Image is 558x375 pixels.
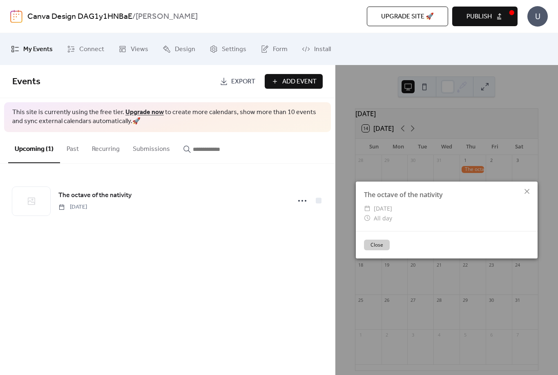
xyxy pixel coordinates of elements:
span: Form [273,43,288,56]
div: ​ [364,204,371,213]
span: Add Event [282,77,317,87]
a: Install [296,36,337,62]
span: [DATE] [374,204,392,213]
b: [PERSON_NAME] [136,9,198,25]
span: My Events [23,43,53,56]
a: My Events [5,36,59,62]
span: Publish [466,12,492,22]
button: Upgrade site 🚀 [367,7,448,26]
a: Settings [203,36,252,62]
a: Upgrade now [125,106,164,119]
span: Connect [79,43,104,56]
a: Views [112,36,154,62]
span: This site is currently using the free tier. to create more calendars, show more than 10 events an... [12,108,323,126]
span: Design [175,43,195,56]
span: Export [231,77,255,87]
button: Publish [452,7,518,26]
span: Events [12,73,40,91]
a: Form [254,36,294,62]
img: logo [10,10,22,23]
button: Upcoming (1) [8,132,60,163]
span: The octave of the nativity [58,191,132,200]
div: ​ [364,213,371,223]
span: All day [374,213,392,223]
b: / [132,9,136,25]
span: Install [314,43,331,56]
a: Canva Design DAG1y1HNBaE [27,9,132,25]
button: Past [60,132,85,162]
button: Add Event [265,74,323,89]
button: Submissions [126,132,176,162]
span: Settings [222,43,246,56]
div: U [527,6,548,27]
a: Connect [61,36,110,62]
span: Upgrade site 🚀 [381,12,434,22]
a: Export [214,74,261,89]
span: [DATE] [58,203,87,211]
span: Views [131,43,148,56]
button: Recurring [85,132,126,162]
div: The octave of the nativity [356,190,538,200]
a: The octave of the nativity [58,190,132,201]
button: Close [364,240,390,250]
a: Design [156,36,201,62]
